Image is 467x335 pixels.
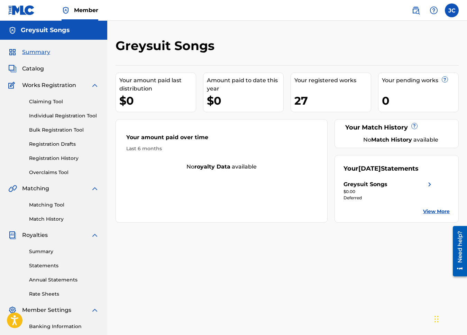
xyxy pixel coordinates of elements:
img: expand [91,231,99,239]
a: Overclaims Tool [29,169,99,176]
img: Summary [8,48,17,56]
a: Claiming Tool [29,98,99,105]
a: Bulk Registration Tool [29,126,99,134]
img: Accounts [8,26,17,35]
iframe: Chat Widget [432,302,467,335]
a: Annual Statements [29,276,99,284]
a: Individual Registration Tool [29,112,99,119]
img: Matching [8,184,17,193]
span: Royalties [22,231,48,239]
div: Your Match History [344,123,450,132]
div: Help [427,3,441,17]
span: Matching [22,184,49,193]
h5: Greysuit Songs [21,26,70,34]
img: help [430,6,438,15]
a: Statements [29,262,99,269]
a: Matching Tool [29,201,99,209]
div: Your amount paid last distribution [119,76,196,93]
span: [DATE] [358,165,381,172]
span: Catalog [22,65,44,73]
div: $0.00 [344,189,434,195]
div: Your pending works [382,76,458,85]
div: Your registered works [294,76,371,85]
a: CatalogCatalog [8,65,44,73]
div: Your amount paid over time [126,133,317,145]
a: Registration Drafts [29,141,99,148]
img: expand [91,306,99,314]
span: Member [74,6,98,14]
a: Rate Sheets [29,290,99,298]
img: Royalties [8,231,17,239]
div: User Menu [445,3,459,17]
img: expand [91,184,99,193]
img: search [412,6,420,15]
span: ? [442,77,448,82]
div: Amount paid to date this year [207,76,283,93]
a: View More [423,208,450,215]
img: Member Settings [8,306,17,314]
a: SummarySummary [8,48,50,56]
div: Your Statements [344,164,419,173]
img: Catalog [8,65,17,73]
div: Drag [434,309,439,329]
a: Banking Information [29,323,99,330]
span: Works Registration [22,81,76,89]
iframe: Resource Center [448,223,467,279]
img: expand [91,81,99,89]
span: ? [412,123,417,129]
div: Last 6 months [126,145,317,152]
span: Summary [22,48,50,56]
a: Greysuit Songsright chevron icon$0.00Deferred [344,180,434,201]
strong: Match History [371,136,412,143]
img: Top Rightsholder [62,6,70,15]
img: MLC Logo [8,5,35,15]
div: Deferred [344,195,434,201]
img: right chevron icon [425,180,434,189]
div: 0 [382,93,458,108]
a: Public Search [409,3,423,17]
h2: Greysuit Songs [116,38,218,54]
div: No available [352,136,450,144]
a: Registration History [29,155,99,162]
div: 27 [294,93,371,108]
div: No available [116,163,327,171]
span: Member Settings [22,306,71,314]
a: Summary [29,248,99,255]
a: Match History [29,216,99,223]
div: Greysuit Songs [344,180,387,189]
strong: royalty data [194,163,230,170]
div: $0 [119,93,196,108]
img: Works Registration [8,81,17,89]
div: $0 [207,93,283,108]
